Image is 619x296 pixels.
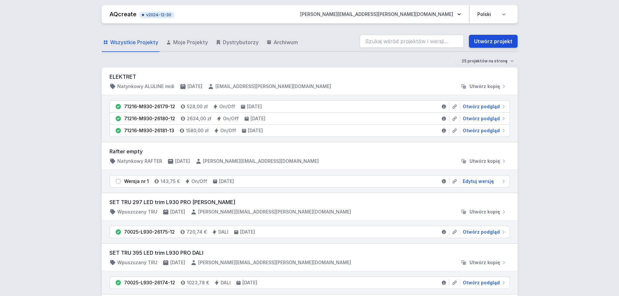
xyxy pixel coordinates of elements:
[110,38,158,46] span: Wszystkie Projekty
[219,178,234,185] h4: [DATE]
[124,115,175,122] div: 71216-M930-26180-12
[223,38,259,46] span: Dystrybutorzy
[198,209,351,215] h4: [PERSON_NAME][EMAIL_ADDRESS][PERSON_NAME][DOMAIN_NAME]
[470,259,500,266] span: Utwórz kopię
[110,249,510,257] h3: SET TRU 395 LED trim L930 PRO DALI
[473,8,510,20] select: Wybierz język
[463,178,494,185] span: Edytuj wersję
[187,83,202,90] h4: [DATE]
[274,38,298,46] span: Archiwum
[173,38,208,46] span: Moje Projekty
[124,178,149,185] div: Wersja nr 1
[295,8,466,20] button: [PERSON_NAME][EMAIL_ADDRESS][PERSON_NAME][DOMAIN_NAME]
[165,33,209,52] a: Moje Projekty
[187,229,207,235] h4: 720,74 €
[117,158,162,164] h4: Natynkowy RAFTER
[139,10,174,18] button: v2024-12-30
[242,279,257,286] h4: [DATE]
[470,83,500,90] span: Utwórz kopię
[458,259,510,266] button: Utwórz kopię
[215,83,331,90] h4: [EMAIL_ADDRESS][PERSON_NAME][DOMAIN_NAME]
[223,115,239,122] h4: On/Off
[251,115,265,122] h4: [DATE]
[460,279,507,286] a: Otwórz podgląd
[460,115,507,122] a: Otwórz podgląd
[191,178,207,185] h4: On/Off
[170,259,185,266] h4: [DATE]
[187,103,208,110] h4: 528,00 zł
[463,103,500,110] span: Otwórz podgląd
[198,259,351,266] h4: [PERSON_NAME][EMAIL_ADDRESS][PERSON_NAME][DOMAIN_NAME]
[187,279,209,286] h4: 1023,78 €
[265,33,299,52] a: Archiwum
[214,33,260,52] a: Dystrybutorzy
[124,127,174,134] div: 71216-M930-26181-13
[110,73,510,81] h3: ELEKTRET
[460,229,507,235] a: Otwórz podgląd
[460,103,507,110] a: Otwórz podgląd
[117,259,157,266] h4: Wpuszczany TRU
[102,33,160,52] a: Wszystkie Projekty
[463,127,500,134] span: Otwórz podgląd
[186,127,209,134] h4: 1580,00 zł
[220,127,236,134] h4: On/Off
[142,12,171,18] span: v2024-12-30
[240,229,255,235] h4: [DATE]
[460,127,507,134] a: Otwórz podgląd
[124,279,175,286] div: 70025-L930-26174-12
[175,158,190,164] h4: [DATE]
[221,279,231,286] h4: DALI
[470,209,500,215] span: Utwórz kopię
[117,83,174,90] h4: Natynkowy ALULINE midi
[463,115,500,122] span: Otwórz podgląd
[458,83,510,90] button: Utwórz kopię
[110,198,510,206] h3: SET TRU 297 LED trim L930 PRO [PERSON_NAME]
[460,178,507,185] a: Edytuj wersję
[187,115,211,122] h4: 2634,00 zł
[360,35,464,48] input: Szukaj wśród projektów i wersji...
[458,209,510,215] button: Utwórz kopię
[219,103,235,110] h4: On/Off
[117,209,157,215] h4: Wpuszczany TRU
[124,229,175,235] div: 70025-L930-26175-12
[203,158,319,164] h4: [PERSON_NAME][EMAIL_ADDRESS][DOMAIN_NAME]
[458,158,510,164] button: Utwórz kopię
[115,178,122,185] img: draft.svg
[247,103,262,110] h4: [DATE]
[248,127,263,134] h4: [DATE]
[463,279,500,286] span: Otwórz podgląd
[469,35,518,48] a: Utwórz projekt
[161,178,180,185] h4: 143,75 €
[110,11,136,18] a: AQcreate
[218,229,228,235] h4: DALI
[463,229,500,235] span: Otwórz podgląd
[470,158,500,164] span: Utwórz kopię
[124,103,175,110] div: 71216-M930-26179-12
[110,148,510,155] h3: Rafter empty
[170,209,185,215] h4: [DATE]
